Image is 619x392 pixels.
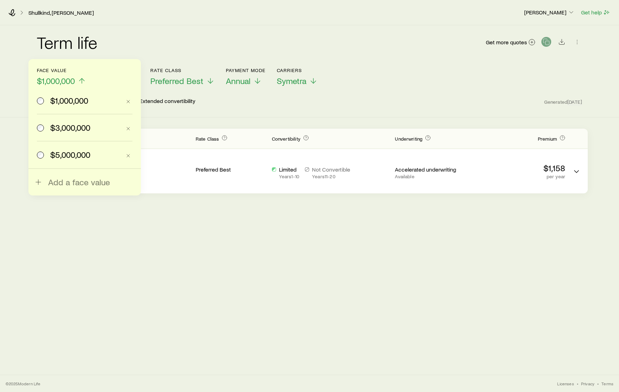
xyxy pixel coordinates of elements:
[196,166,266,173] p: Preferred Best
[395,174,465,179] p: Available
[471,163,565,173] p: $1,158
[277,68,318,73] p: Carriers
[486,39,527,45] span: Get more quotes
[312,166,350,173] p: Not Convertible
[524,9,575,16] p: [PERSON_NAME]
[196,136,219,142] span: Rate Class
[557,381,574,386] a: Licenses
[150,76,203,86] span: Preferred Best
[279,166,299,173] p: Limited
[277,76,306,86] span: Symetra
[277,68,318,86] button: CarriersSymetra
[226,68,266,73] p: Payment Mode
[139,97,195,106] p: Extended convertibility
[279,174,299,179] p: Years 1 - 10
[37,68,86,73] p: Face value
[272,136,300,142] span: Convertibility
[471,174,565,179] p: per year
[6,381,41,386] p: © 2025 Modern Life
[37,76,75,86] span: $1,000,000
[581,381,594,386] a: Privacy
[226,68,266,86] button: Payment ModeAnnual
[150,68,215,86] button: Rate ClassPreferred Best
[538,136,557,142] span: Premium
[581,8,611,17] button: Get help
[150,68,215,73] p: Rate Class
[567,99,582,105] span: [DATE]
[557,40,567,46] a: Download CSV
[226,76,250,86] span: Annual
[395,166,465,173] p: Accelerated underwriting
[395,136,422,142] span: Underwriting
[601,381,613,386] a: Terms
[96,166,190,173] p: SwiftTerm
[524,8,575,17] button: [PERSON_NAME]
[577,381,578,386] span: •
[312,174,350,179] p: Years 11 - 20
[28,9,94,16] a: Shullkind, [PERSON_NAME]
[31,129,588,193] div: Term quotes
[37,34,97,51] h2: Term life
[544,99,582,105] span: Generated
[597,381,599,386] span: •
[486,38,536,46] a: Get more quotes
[37,68,86,86] button: Face value$1,000,000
